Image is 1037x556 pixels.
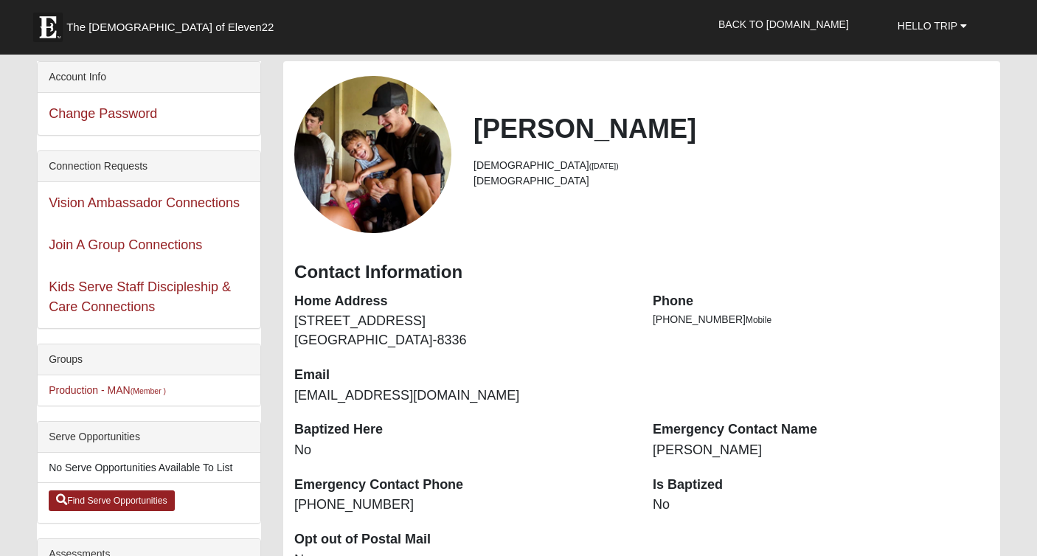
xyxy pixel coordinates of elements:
dt: Emergency Contact Phone [294,476,631,495]
li: [PHONE_NUMBER] [653,312,989,327]
a: Join A Group Connections [49,237,202,252]
div: Account Info [38,62,260,93]
span: The [DEMOGRAPHIC_DATA] of Eleven22 [66,20,274,35]
dt: Is Baptized [653,476,989,495]
dt: Phone [653,292,989,311]
li: No Serve Opportunities Available To List [38,453,260,483]
dd: [STREET_ADDRESS] [GEOGRAPHIC_DATA]-8336 [294,312,631,350]
a: Vision Ambassador Connections [49,195,240,210]
dd: No [294,441,631,460]
a: The [DEMOGRAPHIC_DATA] of Eleven22 [26,5,321,42]
h3: Contact Information [294,262,989,283]
dd: [PERSON_NAME] [653,441,989,460]
li: [DEMOGRAPHIC_DATA] [474,173,989,189]
dt: Opt out of Postal Mail [294,530,631,549]
a: Kids Serve Staff Discipleship & Care Connections [49,279,231,314]
span: Hello Trip [898,20,957,32]
div: Connection Requests [38,151,260,182]
a: Production - MAN(Member ) [49,384,166,396]
dt: Home Address [294,292,631,311]
dd: [PHONE_NUMBER] [294,496,631,515]
a: Find Serve Opportunities [49,490,175,511]
a: Hello Trip [887,7,978,44]
dt: Email [294,366,631,385]
dt: Baptized Here [294,420,631,439]
span: Mobile [746,315,771,325]
small: (Member ) [131,386,166,395]
div: Groups [38,344,260,375]
dd: [EMAIL_ADDRESS][DOMAIN_NAME] [294,386,631,406]
img: Eleven22 logo [33,13,63,42]
li: [DEMOGRAPHIC_DATA] [474,158,989,173]
a: Change Password [49,106,157,121]
div: Serve Opportunities [38,422,260,453]
a: View Fullsize Photo [294,76,451,233]
small: ([DATE]) [589,161,619,170]
dt: Emergency Contact Name [653,420,989,439]
dd: No [653,496,989,515]
a: Back to [DOMAIN_NAME] [707,6,860,43]
h2: [PERSON_NAME] [474,113,989,145]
